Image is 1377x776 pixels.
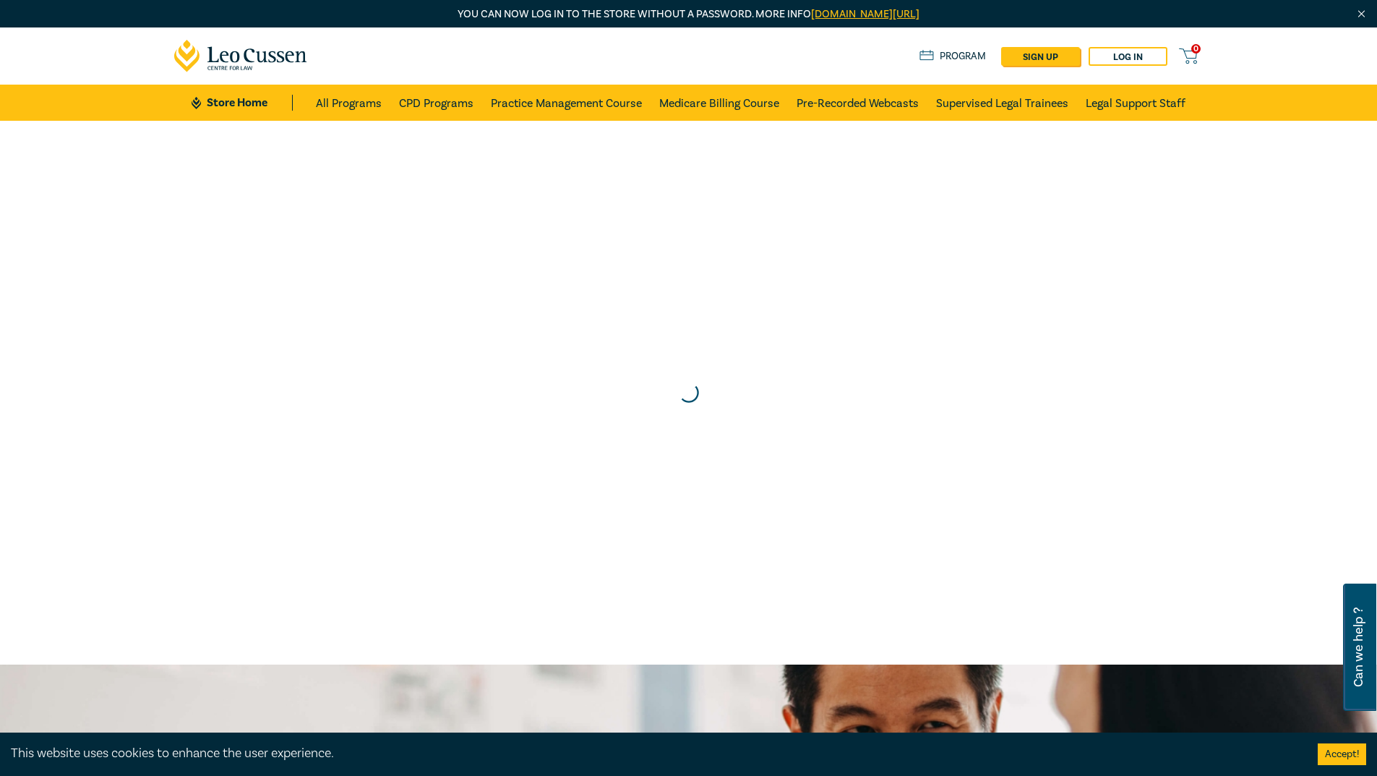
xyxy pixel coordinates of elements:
a: sign up [1001,47,1080,66]
a: Practice Management Course [491,85,642,121]
a: Store Home [192,95,292,111]
div: This website uses cookies to enhance the user experience. [11,744,1296,763]
a: Log in [1089,47,1167,66]
span: 0 [1191,44,1201,54]
a: Legal Support Staff [1086,85,1185,121]
span: Can we help ? [1352,592,1365,702]
a: [DOMAIN_NAME][URL] [811,7,919,21]
a: All Programs [316,85,382,121]
a: Program [919,48,987,64]
a: CPD Programs [399,85,473,121]
img: Close [1355,8,1368,20]
a: Supervised Legal Trainees [936,85,1068,121]
a: Pre-Recorded Webcasts [797,85,919,121]
p: You can now log in to the store without a password. More info [174,7,1204,22]
button: Accept cookies [1318,743,1366,765]
a: Medicare Billing Course [659,85,779,121]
